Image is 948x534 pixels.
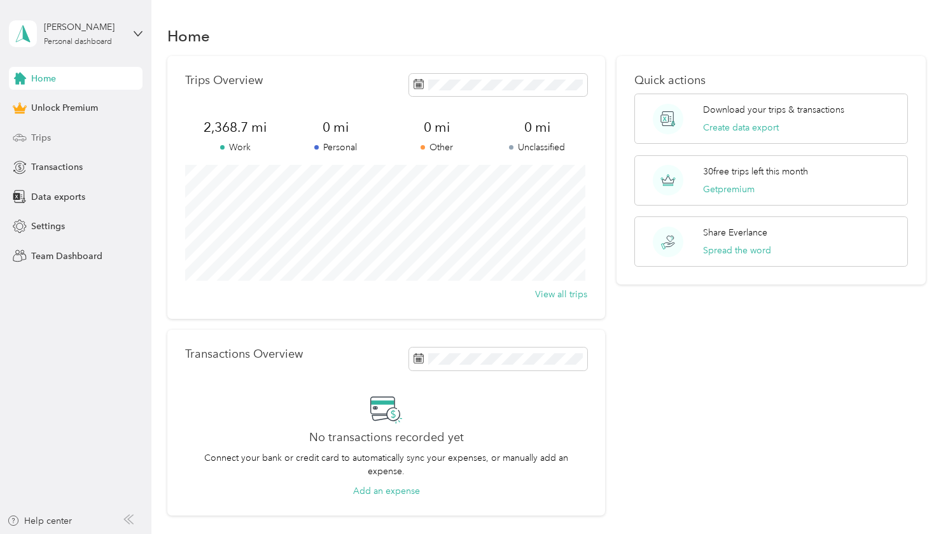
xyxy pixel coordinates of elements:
p: Quick actions [634,74,909,87]
iframe: Everlance-gr Chat Button Frame [877,463,948,534]
p: 30 free trips left this month [703,165,808,178]
p: Unclassified [487,141,587,154]
div: Personal dashboard [44,38,112,46]
p: Share Everlance [703,226,767,239]
span: 0 mi [487,118,587,136]
div: [PERSON_NAME] [44,20,123,34]
p: Personal [286,141,386,154]
p: Download your trips & transactions [703,103,844,116]
span: Team Dashboard [31,249,102,263]
button: View all trips [535,288,587,301]
button: Add an expense [353,484,420,498]
button: Create data export [703,121,779,134]
span: Settings [31,220,65,233]
span: 0 mi [286,118,386,136]
p: Connect your bank or credit card to automatically sync your expenses, or manually add an expense. [185,451,587,478]
p: Trips Overview [185,74,263,87]
span: 0 mi [386,118,487,136]
span: Transactions [31,160,83,174]
span: 2,368.7 mi [185,118,286,136]
button: Spread the word [703,244,771,257]
p: Work [185,141,286,154]
span: Unlock Premium [31,101,98,115]
button: Getpremium [703,183,755,196]
h2: No transactions recorded yet [309,431,464,444]
h1: Home [167,29,210,43]
p: Other [386,141,487,154]
p: Transactions Overview [185,348,303,361]
button: Help center [7,514,72,528]
span: Home [31,72,56,85]
span: Data exports [31,190,85,204]
span: Trips [31,131,51,144]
